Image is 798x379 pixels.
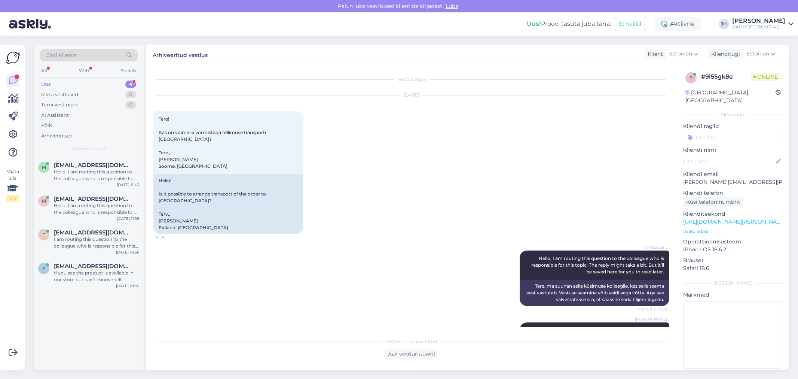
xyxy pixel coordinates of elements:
b: Uus! [527,20,541,27]
span: Estonian [746,50,769,58]
span: Nähtud ✓ 10:06 [638,306,667,312]
span: AI Assistent [639,245,667,250]
div: [DATE] 10:56 [116,249,139,255]
span: m [42,198,46,204]
span: Malle.Koodres@gmail.com [54,162,132,169]
span: Hello, I am routing this question to the colleague who is responsible for this topic. The reply m... [531,255,665,275]
span: mihhail_66@mail.ru [54,195,132,202]
div: Socials [119,66,138,76]
div: Vestlus algas [153,76,669,83]
div: [DATE] [153,92,669,98]
div: Klienditugi [708,50,740,58]
div: All [40,66,48,76]
div: Ava vestlus uuesti [385,349,438,360]
p: Kliendi email [683,170,783,178]
div: Hello, I am routing this question to the colleague who is responsible for this topic. The reply m... [54,169,139,182]
div: Küsi telefoninumbrit [683,197,743,207]
p: Brauser [683,257,783,264]
div: [PERSON_NAME] [683,280,783,286]
div: Tere, ma suunan selle küsimuse kolleegile, kes selle teema eest vastutab. Vastuse saamine võib ve... [520,280,669,306]
span: Online [750,73,781,81]
img: Askly Logo [6,51,20,65]
a: [PERSON_NAME]BAUHOF GROUP AS [732,18,794,30]
div: Hello! Is it possible to arrange transport of the order to [GEOGRAPHIC_DATA]? Terv., [PERSON_NAME... [153,174,303,234]
div: AI Assistent [41,112,69,119]
span: Uued vestlused [71,145,106,152]
div: Web [77,66,91,76]
div: BAUHOF GROUP AS [732,24,785,30]
span: toiffel@gmail.com [54,229,132,236]
input: Lisa tag [683,132,783,143]
a: [URL][DOMAIN_NAME][PERSON_NAME] [683,218,786,225]
div: Minu vestlused [41,91,78,98]
div: Klient [645,50,663,58]
div: 0 [125,91,136,98]
span: a [42,266,46,271]
div: Tiimi vestlused [41,101,78,109]
div: Kõik [41,122,52,129]
div: Vaata siia [6,168,19,202]
span: Estonian [669,50,692,58]
div: Hello, I am routing this question to the colleague who is responsible for this topic. The reply m... [54,202,139,216]
button: Emailid [614,17,646,31]
p: Kliendi nimi [683,146,783,154]
p: [PERSON_NAME][EMAIL_ADDRESS][PERSON_NAME][DOMAIN_NAME] [683,178,783,186]
p: Klienditeekond [683,210,783,218]
p: Safari 18.6 [683,264,783,272]
span: Otsi kliente [46,51,76,59]
div: [DATE] 10:55 [116,283,139,289]
span: Vestlus on arhiveeritud [386,338,437,345]
div: [DATE] 11:36 [117,216,139,221]
div: # 9i55gk8e [701,72,750,81]
span: t [43,232,45,237]
span: Tere! Kas on võimalik vormistada tellimuse transporti [GEOGRAPHIC_DATA]? Terv., [PERSON_NAME] Soo... [159,116,267,169]
div: [PERSON_NAME] [732,18,785,24]
input: Lisa nimi [684,157,774,166]
div: 0 [125,101,136,109]
div: Proovi tasuta juba täna: [527,19,611,28]
span: 10:06 [156,234,184,240]
p: iPhone OS 18.6.2 [683,246,783,254]
p: Kliendi telefon [683,189,783,197]
div: Aktiivne [655,17,701,31]
div: [GEOGRAPHIC_DATA], [GEOGRAPHIC_DATA] [685,89,776,104]
div: 1 / 3 [6,195,19,202]
span: aria.margarita79@gmail.com [54,263,132,270]
div: 4 [125,81,136,88]
p: Operatsioonisüsteem [683,238,783,246]
div: I am routing this question to the colleague who is responsible for this topic. The reply might ta... [54,236,139,249]
div: Arhiveeritud [41,132,72,140]
div: JH [719,19,729,29]
span: Luba [443,3,461,9]
span: M [42,164,46,170]
p: Märkmed [683,291,783,299]
label: Arhiveeritud vestlus [153,49,208,59]
p: Vaata edasi ... [683,228,783,235]
div: Kliendi info [683,111,783,118]
div: If you see the product is available in our store but can't choose self-pickup, it might be becaus... [54,270,139,283]
span: [PERSON_NAME] [635,316,667,322]
span: 9 [690,75,692,81]
div: [DATE] 11:43 [117,182,139,188]
p: Kliendi tag'id [683,122,783,130]
div: Uus [41,81,51,88]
